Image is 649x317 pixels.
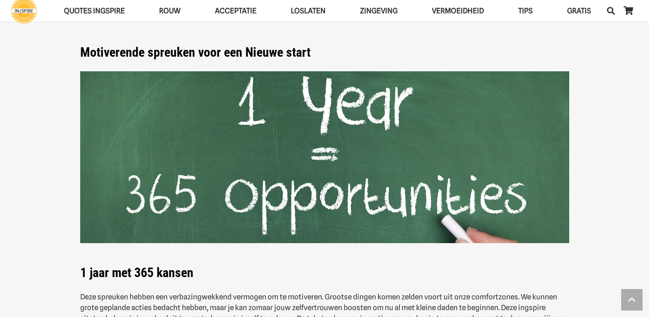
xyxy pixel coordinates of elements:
[159,6,181,15] span: ROUW
[215,6,257,15] span: Acceptatie
[621,289,643,311] a: Terug naar top
[518,6,533,15] span: TIPS
[432,6,484,15] span: VERMOEIDHEID
[291,6,326,15] span: Loslaten
[80,254,569,281] h1: 1 jaar met 365 kansen
[80,71,569,244] img: Motivatie spreuken met motiverende teksten van ingspire over de moed niet opgeven en meer werkgeluk
[360,6,398,15] span: Zingeving
[64,6,125,15] span: QUOTES INGSPIRE
[567,6,591,15] span: GRATIS
[80,45,569,60] h1: Motiverende spreuken voor een Nieuwe start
